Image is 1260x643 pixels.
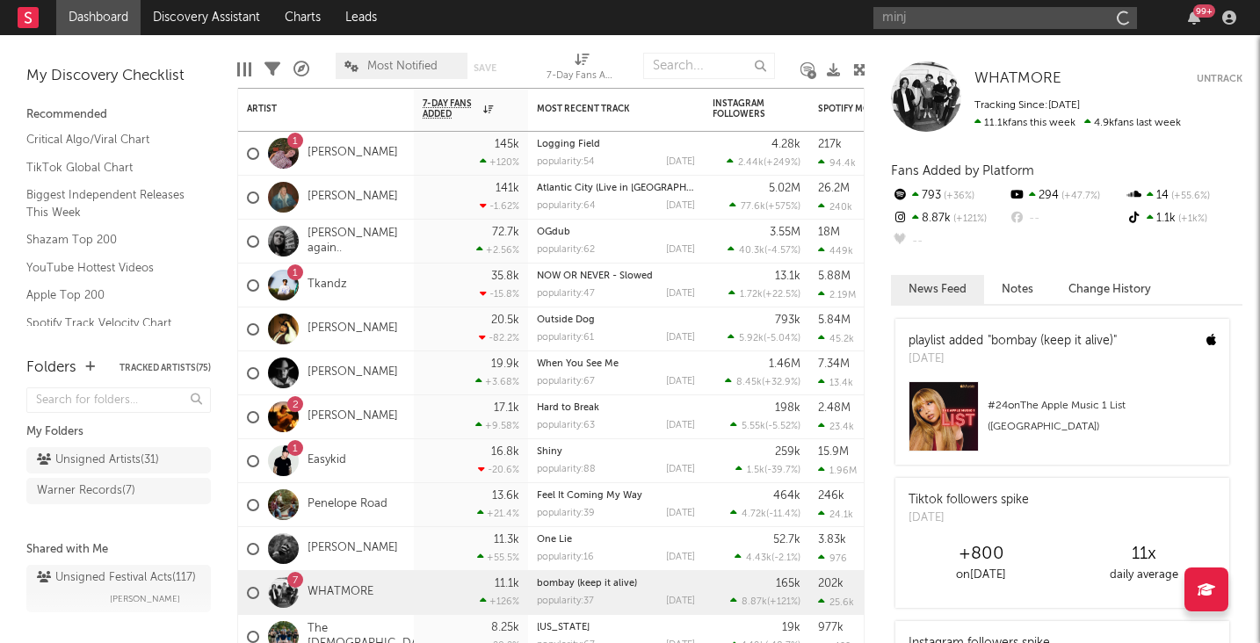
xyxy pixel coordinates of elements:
a: [US_STATE] [537,623,590,632]
div: Most Recent Track [537,104,669,114]
div: on [DATE] [900,565,1062,586]
button: News Feed [891,275,984,304]
div: ( ) [728,288,800,300]
div: 3.55M [770,227,800,238]
input: Search for artists [873,7,1137,29]
div: popularity: 88 [537,465,596,474]
span: +121 % [770,597,798,607]
div: 4.28k [771,139,800,150]
span: WHATMORE [974,71,1061,86]
div: 1.46M [769,358,800,370]
span: -5.52 % [768,422,798,431]
span: 7-Day Fans Added [423,98,479,119]
a: TikTok Global Chart [26,158,193,177]
div: 217k [818,139,842,150]
a: Unsigned Festival Acts(117)[PERSON_NAME] [26,565,211,612]
div: +3.68 % [475,376,519,387]
a: WHATMORE [974,70,1061,88]
div: [DATE] [909,509,1029,527]
div: 7-Day Fans Added (7-Day Fans Added) [547,66,617,87]
div: ( ) [728,332,800,343]
span: 5.55k [742,422,765,431]
div: 240k [818,201,852,213]
div: [DATE] [666,553,695,562]
div: 11.3k [494,534,519,545]
span: +22.5 % [765,290,798,300]
span: +121 % [951,214,987,224]
div: A&R Pipeline [293,44,309,95]
a: Atlantic City (Live in [GEOGRAPHIC_DATA]) [feat. [PERSON_NAME] and [PERSON_NAME]] [537,184,939,193]
div: 15.9M [818,446,849,458]
div: 7.34M [818,358,850,370]
div: Warner Records ( 7 ) [37,480,135,502]
div: 198k [775,402,800,414]
span: Most Notified [367,61,438,72]
div: # 24 on The Apple Music 1 List ([GEOGRAPHIC_DATA]) [988,395,1216,437]
div: [DATE] [909,350,1117,368]
div: Unsigned Artists ( 31 ) [37,450,159,471]
a: Warner Records(7) [26,478,211,504]
div: popularity: 47 [537,289,595,299]
div: +55.5 % [477,552,519,563]
a: Unsigned Artists(31) [26,447,211,473]
div: +120 % [480,156,519,168]
div: 2.48M [818,402,851,414]
div: 259k [775,446,800,458]
div: [DATE] [666,201,695,211]
div: [DATE] [666,157,695,167]
div: 99 + [1193,4,1215,18]
div: 1.1k [1126,207,1242,230]
a: Outside Dog [537,315,595,325]
a: Logging Field [537,140,600,149]
span: +32.9 % [764,378,798,387]
div: 3.83k [818,534,846,545]
a: OGdub [537,228,570,237]
div: [DATE] [666,333,695,343]
div: -15.8 % [480,288,519,300]
div: popularity: 39 [537,509,595,518]
a: Shiny [537,447,562,457]
div: +9.58 % [475,420,519,431]
div: Hard to Break [537,403,695,413]
a: [PERSON_NAME] [308,190,398,205]
div: 8.25k [491,622,519,633]
span: -5.04 % [766,334,798,343]
div: 977k [818,622,844,633]
span: 5.92k [739,334,764,343]
div: One Lie [537,535,695,545]
div: -20.6 % [478,464,519,475]
div: [DATE] [666,596,695,606]
div: popularity: 37 [537,596,594,606]
div: Feel It Coming My Way [537,491,695,501]
span: 40.3k [739,246,764,256]
a: [PERSON_NAME] [308,409,398,424]
a: Shazam Top 200 [26,230,193,249]
div: 94.4k [818,157,856,169]
div: +126 % [480,596,519,607]
div: 35.8k [491,271,519,282]
div: 19k [782,622,800,633]
span: 8.87k [742,597,767,607]
span: 2.44k [738,158,764,168]
a: bombay (keep it alive) [537,579,637,589]
div: Artist [247,104,379,114]
div: Folders [26,358,76,379]
span: Tracking Since: [DATE] [974,100,1080,111]
div: 16.8k [491,446,519,458]
a: Biggest Independent Releases This Week [26,185,193,221]
div: 449k [818,245,853,256]
div: popularity: 61 [537,333,594,343]
div: Recommended [26,105,211,126]
span: +55.6 % [1169,191,1210,201]
div: ( ) [730,508,800,519]
span: [PERSON_NAME] [110,589,180,610]
span: 11.1k fans this week [974,118,1075,128]
div: [DATE] [666,289,695,299]
div: popularity: 62 [537,245,595,255]
div: 18M [818,227,840,238]
div: Outside Dog [537,315,695,325]
div: OGdub [537,228,695,237]
a: WHATMORE [308,585,373,600]
div: ( ) [730,420,800,431]
div: 5.02M [769,183,800,194]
